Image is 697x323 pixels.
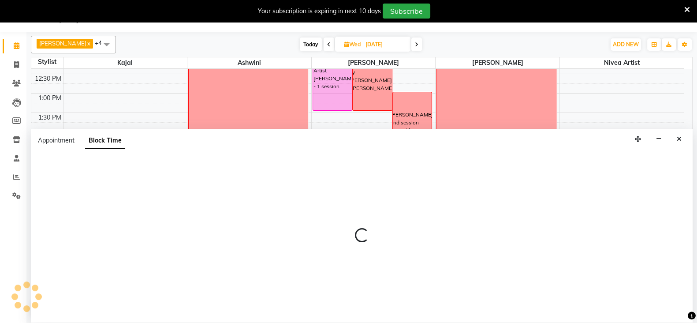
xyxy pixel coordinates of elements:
[342,41,363,48] span: Wed
[611,38,641,51] button: ADD NEW
[85,133,125,149] span: Block Time
[63,57,187,68] span: Kajal
[383,4,430,19] button: Subscribe
[95,39,108,46] span: +4
[39,40,86,47] span: [PERSON_NAME]
[31,57,63,67] div: Stylist
[258,7,381,16] div: Your subscription is expiring in next 10 days
[37,113,63,122] div: 1:30 PM
[390,111,434,150] div: [PERSON_NAME]: 2nd session brows(demo model) [PERSON_NAME]
[436,57,559,68] span: [PERSON_NAME]
[312,57,436,68] span: [PERSON_NAME]
[613,41,639,48] span: ADD NEW
[313,34,352,110] div: [PERSON_NAME], 11:30 AM-01:30 PM, Nano by Sr Artist [PERSON_NAME] - 1 session
[187,57,311,68] span: Ashwini
[560,57,684,68] span: Nivea Artist
[363,38,407,51] input: 2025-09-03
[673,132,686,146] button: Close
[86,40,90,47] a: x
[37,94,63,103] div: 1:00 PM
[349,53,395,92] div: [PERSON_NAME] nano combination by [PERSON_NAME] ([PERSON_NAME])
[300,38,322,51] span: Today
[33,74,63,83] div: 12:30 PM
[38,136,75,144] span: Appointment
